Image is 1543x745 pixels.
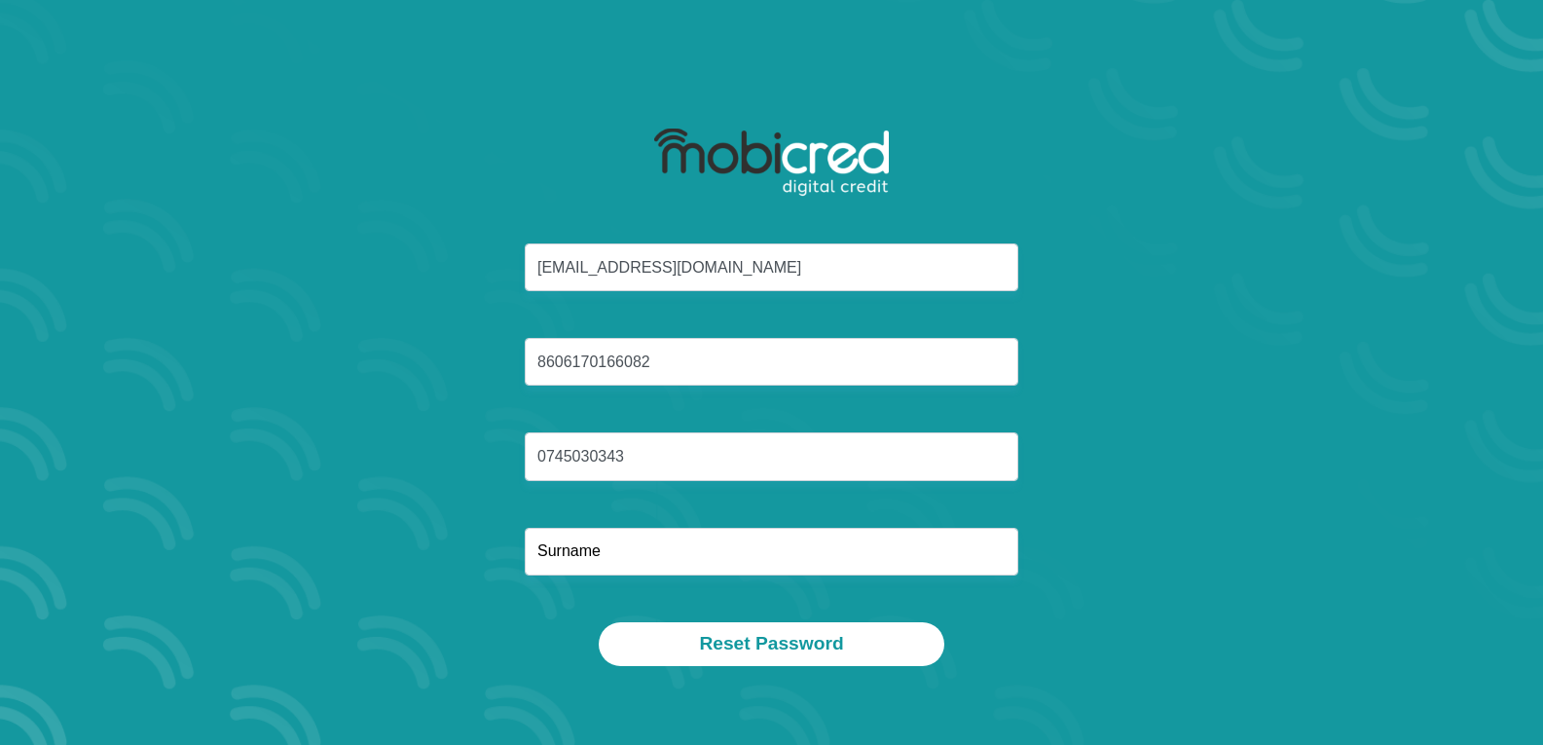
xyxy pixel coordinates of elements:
img: mobicred logo [654,129,889,197]
input: Cellphone Number [525,432,1018,480]
input: ID Number [525,338,1018,386]
button: Reset Password [599,622,943,666]
input: Email [525,243,1018,291]
input: Surname [525,528,1018,576]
